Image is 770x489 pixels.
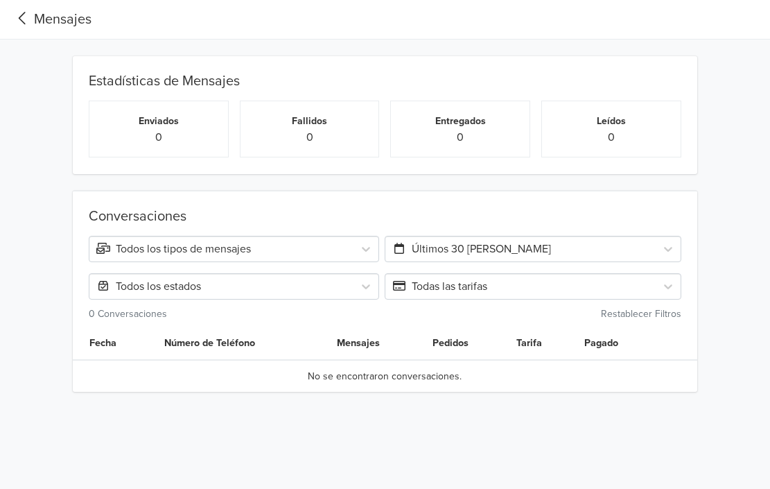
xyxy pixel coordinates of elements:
[83,56,687,95] div: Estadísticas de Mensajes
[329,327,424,360] th: Mensajes
[252,129,368,146] p: 0
[508,327,576,360] th: Tarifa
[435,115,486,127] small: Entregados
[402,129,518,146] p: 0
[424,327,509,360] th: Pedidos
[139,115,179,127] small: Enviados
[597,115,626,127] small: Leídos
[89,208,681,230] div: Conversaciones
[96,242,251,256] span: Todos los tipos de mensajes
[576,327,657,360] th: Pagado
[392,242,551,256] span: Últimos 30 [PERSON_NAME]
[601,308,681,320] small: Restablecer Filtros
[11,9,91,30] a: Mensajes
[392,280,487,293] span: Todas las tarifas
[89,308,167,320] small: 0 Conversaciones
[73,327,156,360] th: Fecha
[292,115,327,127] small: Fallidos
[100,129,217,146] p: 0
[553,129,670,146] p: 0
[308,369,462,384] span: No se encontraron conversaciones.
[96,280,201,293] span: Todos los estados
[156,327,328,360] th: Número de Teléfono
